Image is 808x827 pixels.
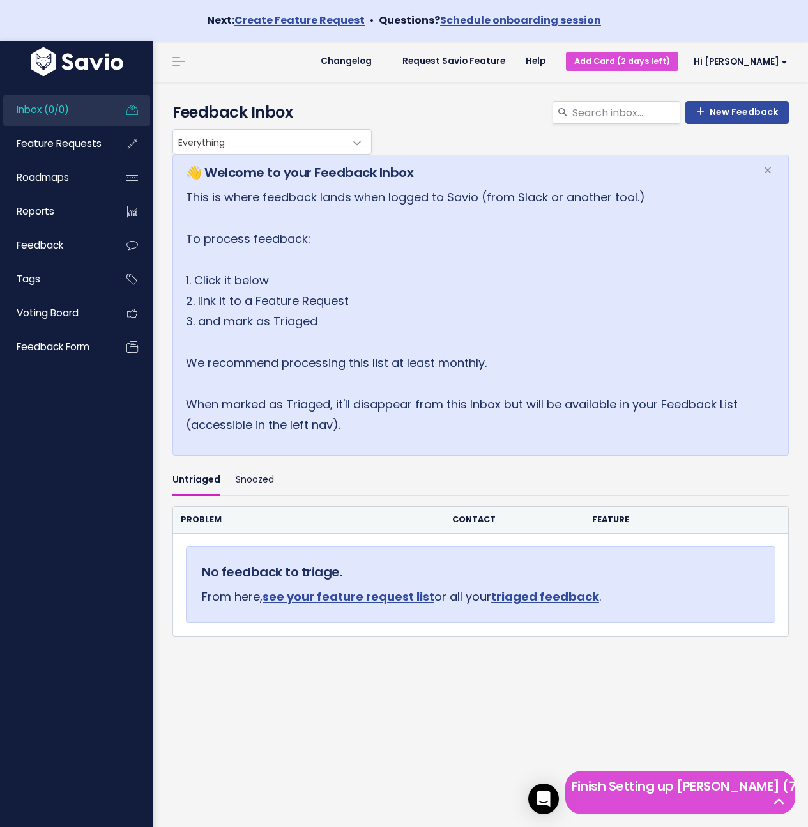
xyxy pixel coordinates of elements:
th: Contact [445,507,585,533]
div: Open Intercom Messenger [528,784,559,814]
a: Feedback [3,231,106,260]
img: logo-white.9d6f32f41409.svg [27,47,126,76]
p: This is where feedback lands when logged to Savio (from Slack or another tool.) To process feedba... [186,187,747,436]
span: Everything [172,129,372,155]
a: Feature Requests [3,129,106,158]
a: Snoozed [236,466,274,496]
span: Changelog [321,57,372,66]
span: • [370,13,374,27]
a: Inbox (0/0) [3,95,106,125]
span: × [763,160,772,181]
a: Tags [3,265,106,294]
span: Hi [PERSON_NAME] [694,57,788,66]
strong: Questions? [379,13,601,27]
span: Feedback [17,238,63,252]
a: Untriaged [172,466,220,496]
a: Create Feature Request [234,13,365,27]
th: Problem [173,507,445,533]
strong: Next: [207,13,365,27]
a: Reports [3,197,106,226]
h4: Feedback Inbox [172,101,789,124]
input: Search inbox... [571,101,680,124]
a: Roadmaps [3,163,106,192]
th: Feature [584,507,754,533]
a: Schedule onboarding session [440,13,601,27]
h5: No feedback to triage. [202,562,759,582]
a: Add Card (2 days left) [566,52,678,70]
h5: Finish Setting up [PERSON_NAME] (7 left) [571,777,789,796]
a: New Feedback [685,101,789,124]
h5: 👋 Welcome to your Feedback Inbox [186,163,747,182]
a: Feedback form [3,332,106,362]
span: Roadmaps [17,171,69,184]
span: Everything [173,130,346,154]
p: From here, or all your . [202,587,759,607]
ul: Filter feature requests [172,466,789,496]
span: Voting Board [17,306,79,320]
button: Close [751,155,785,186]
span: Feature Requests [17,137,102,150]
a: Voting Board [3,298,106,328]
a: Help [515,52,556,71]
a: Hi [PERSON_NAME] [678,52,798,72]
a: Request Savio Feature [392,52,515,71]
a: see your feature request list [263,589,434,605]
span: Inbox (0/0) [17,103,69,116]
span: Tags [17,272,40,286]
a: triaged feedback [491,589,599,605]
span: Reports [17,205,54,218]
span: Feedback form [17,340,89,353]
